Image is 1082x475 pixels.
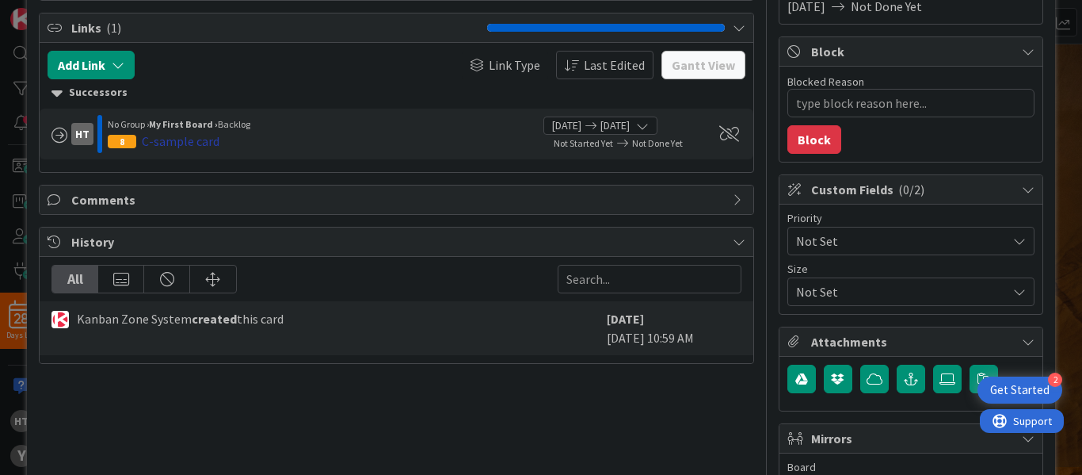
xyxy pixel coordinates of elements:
span: Last Edited [584,56,645,75]
span: Kanban Zone System this card [77,309,284,328]
span: ( 0/2 ) [898,182,924,197]
div: 2 [1048,373,1062,387]
div: Successors [51,84,741,102]
span: Not Set [796,281,999,303]
button: Add Link [48,51,135,79]
span: [DATE] [600,117,630,134]
div: [DATE] 10:59 AM [607,309,741,347]
span: Comments [71,190,725,209]
input: Search... [558,265,741,293]
span: Not Set [796,230,999,252]
span: Custom Fields [811,180,1014,199]
span: Link Type [489,56,540,75]
div: Priority [787,213,1034,224]
span: Not Done Yet [632,137,683,149]
span: Not Started Yet [554,137,613,149]
div: Size [787,263,1034,274]
span: [DATE] [552,117,581,134]
span: Links [71,18,479,37]
div: C-sample card [142,132,219,151]
div: All [52,266,98,293]
span: Support [33,2,72,21]
button: Gantt View [661,51,745,79]
span: Board [787,462,816,473]
span: No Group › [108,118,149,130]
span: ( 1 ) [106,20,121,36]
button: Block [787,125,841,154]
b: [DATE] [607,311,644,327]
img: KS [51,311,69,328]
span: Mirrors [811,429,1014,448]
b: created [192,311,237,327]
span: Block [811,42,1014,61]
span: Attachments [811,332,1014,351]
label: Blocked Reason [787,75,864,89]
div: 8 [108,135,136,148]
div: Get Started [990,382,1050,398]
span: Backlog [218,118,250,130]
div: Open Get Started checklist, remaining modules: 2 [977,377,1062,404]
div: ht [71,123,93,145]
button: Last Edited [556,51,653,79]
span: History [71,232,725,251]
b: My First Board › [149,118,218,130]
